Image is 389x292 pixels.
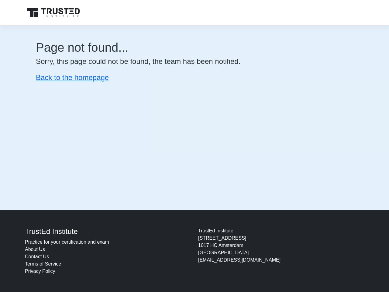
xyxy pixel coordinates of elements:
h4: TrustEd Institute [25,227,191,236]
a: About Us [25,247,45,252]
a: Back to the homepage [36,73,109,82]
a: Terms of Service [25,261,61,266]
a: Privacy Policy [25,269,55,274]
div: TrustEd Institute [STREET_ADDRESS] 1017 HC Amsterdam [GEOGRAPHIC_DATA] [EMAIL_ADDRESS][DOMAIN_NAME] [194,227,368,275]
a: Practice for your certification and exam [25,239,109,245]
a: Contact Us [25,254,49,259]
h1: Page not found... [36,40,353,55]
h4: Sorry, this page could not be found, the team has been notified. [36,57,353,66]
